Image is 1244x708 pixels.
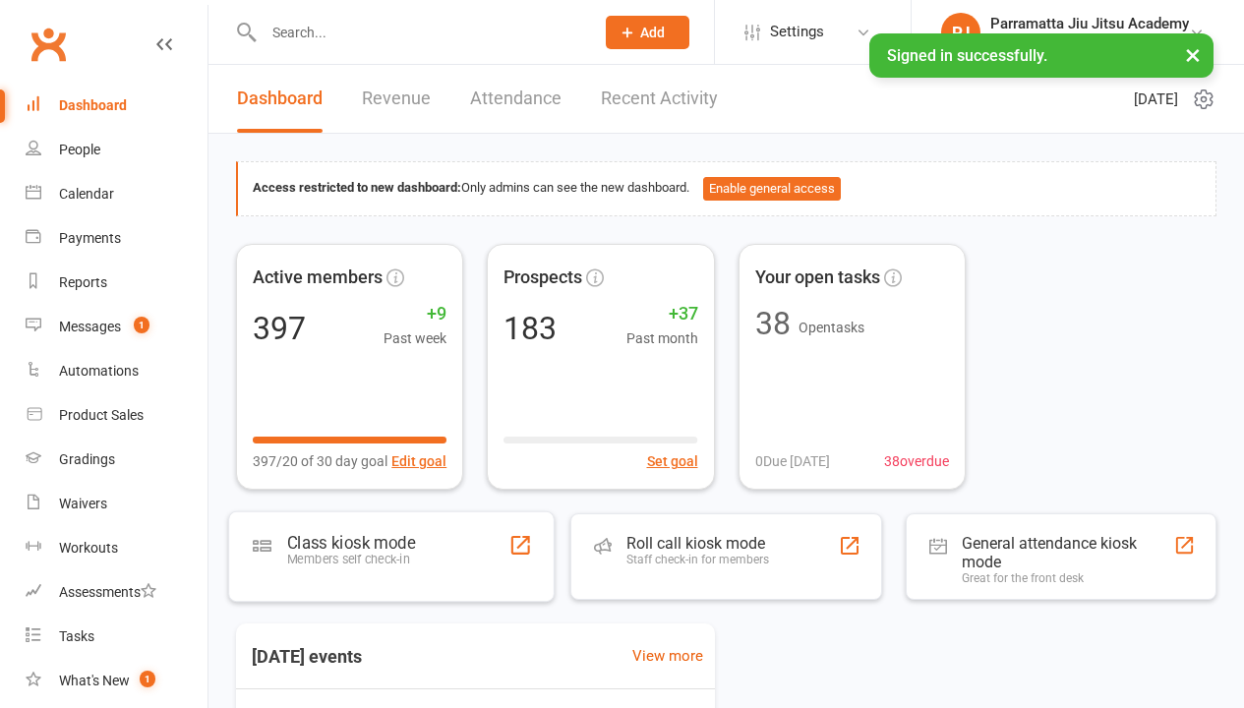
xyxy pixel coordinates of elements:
a: People [26,128,207,172]
a: Assessments [26,570,207,615]
div: Reports [59,274,107,290]
div: 397 [253,313,306,344]
a: Waivers [26,482,207,526]
span: Settings [770,10,824,54]
span: 0 Due [DATE] [755,450,830,472]
div: Only admins can see the new dashboard. [253,177,1201,201]
span: Add [640,25,665,40]
div: 183 [504,313,557,344]
a: Tasks [26,615,207,659]
a: Recent Activity [601,65,718,133]
strong: Access restricted to new dashboard: [253,180,461,195]
span: 1 [140,671,155,687]
div: Class kiosk mode [287,532,415,552]
div: Staff check-in for members [626,553,769,566]
a: Payments [26,216,207,261]
div: Gradings [59,451,115,467]
a: Product Sales [26,393,207,438]
a: Messages 1 [26,305,207,349]
div: What's New [59,673,130,688]
div: Automations [59,363,139,379]
div: PJ [941,13,980,52]
div: Great for the front desk [962,571,1173,585]
span: Prospects [504,264,582,292]
span: +9 [384,300,446,328]
input: Search... [258,19,580,46]
div: General attendance kiosk mode [962,534,1173,571]
div: Payments [59,230,121,246]
button: Edit goal [391,450,446,472]
a: Clubworx [24,20,73,69]
a: View more [632,644,703,668]
a: Attendance [470,65,562,133]
a: Calendar [26,172,207,216]
span: 1 [134,317,149,333]
span: Past month [626,327,698,349]
div: Parramatta Jiu Jitsu Academy [990,15,1189,32]
div: Product Sales [59,407,144,423]
a: Revenue [362,65,431,133]
div: Roll call kiosk mode [626,534,769,553]
a: Automations [26,349,207,393]
div: Messages [59,319,121,334]
div: Members self check-in [287,552,415,566]
div: Assessments [59,584,156,600]
h3: [DATE] events [236,639,378,675]
span: 397/20 of 30 day goal [253,450,387,472]
span: +37 [626,300,698,328]
div: 38 [755,308,791,339]
a: What's New1 [26,659,207,703]
a: Workouts [26,526,207,570]
a: Dashboard [237,65,323,133]
span: 38 overdue [884,450,949,472]
div: People [59,142,100,157]
span: [DATE] [1134,88,1178,111]
span: Active members [253,264,383,292]
button: Set goal [647,450,698,472]
a: Reports [26,261,207,305]
div: Calendar [59,186,114,202]
a: Gradings [26,438,207,482]
span: Open tasks [799,320,864,335]
a: Dashboard [26,84,207,128]
span: Signed in successfully. [887,46,1047,65]
div: Workouts [59,540,118,556]
div: Dashboard [59,97,127,113]
button: × [1175,33,1211,76]
button: Add [606,16,689,49]
button: Enable general access [703,177,841,201]
span: Your open tasks [755,264,880,292]
div: Tasks [59,628,94,644]
div: Waivers [59,496,107,511]
div: Parramatta Jiu Jitsu Academy [990,32,1189,50]
span: Past week [384,327,446,349]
